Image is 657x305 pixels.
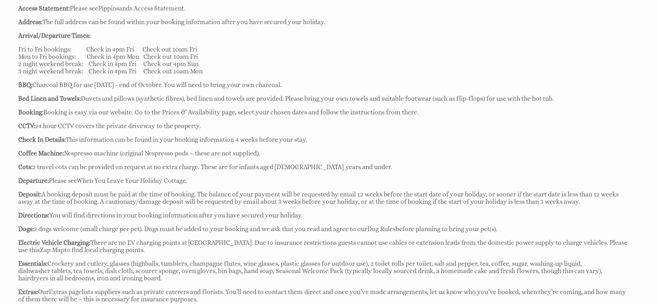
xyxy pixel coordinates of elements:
strong: Coffee Machine: [18,150,64,157]
p: Please see . [18,5,628,12]
p: This information can be found in your booking information 4 weeks before your stay. [18,136,628,143]
strong: Directions: [18,212,49,219]
p: You will find directions in your booking information after you have secured your holiday. [18,212,628,219]
a: Zap Map [40,246,64,253]
strong: BBQ: [18,81,32,88]
p: 2 dogs welcome (small charge per pet). Dogs must be added to your booking and we ask that you rea... [18,225,628,233]
p: There are no EV charging points at [GEOGRAPHIC_DATA]. Due to insurance restrictions guests cannot... [18,239,628,253]
strong: Access Statement: [18,5,70,12]
strong: Cots: [18,163,32,171]
a: When You Leave Your Holiday Cottage [77,177,186,184]
strong: Extras: [18,288,38,295]
strong: CCTV: [18,122,35,129]
strong: Bed Linen and Towels: [18,95,81,102]
strong: Deposit: [18,191,42,198]
strong: Address: [18,18,42,26]
p: Our lists suppliers such as private caterers and florists. You’ll need to contact them direct and... [18,288,628,303]
p: Nespresso machine (original Nespresso pods – these are not supplied). [18,150,628,157]
a: Dog Rules [367,225,396,233]
strong: Electric Vehicle Charging: [18,239,90,246]
p: Fri to Fri bookings: Check in 4pm Fri Check out 10am Fri Mon to Fri bookings: Check in 4pm Mon Ch... [18,46,628,75]
p: Crockery and cutlery, glasses (highballs, tumblers, champagne flutes, wine glasses, plastic glass... [18,260,628,282]
p: Duvets and pillows (synthetic fibres), bed linen and towels are provided. Please bring your own t... [18,95,628,102]
strong: Dogs: [18,225,34,233]
p: 24 hour CCTV covers the private driveway to the property. [18,122,628,129]
p: Please see . [18,177,628,184]
strong: Check In Details: [18,136,66,143]
p: A booking deposit must be paid at the time of booking. The balance of your payment will be reques... [18,191,628,205]
strong: Essentials: [18,260,47,267]
p: Booking is easy via our website. Go to the Prices & Availability page, select your chosen dates a... [18,109,628,116]
strong: Departure: [18,177,49,184]
strong: Arrival/Departure Times: [18,32,90,39]
a: Extras page [49,288,82,295]
p: 2 travel cots can be provided on request at no extra charge. These are for infants aged [DEMOGRAP... [18,163,628,171]
p: The full address can be found within your booking information after you have secured your holiday. [18,18,628,26]
strong: Booking: [18,109,43,116]
p: Charcoal BBQ for use [DATE] - end of October. You will need to bring your own charcoal. [18,81,628,88]
a: Pippinsands Access Statement [98,5,184,12]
